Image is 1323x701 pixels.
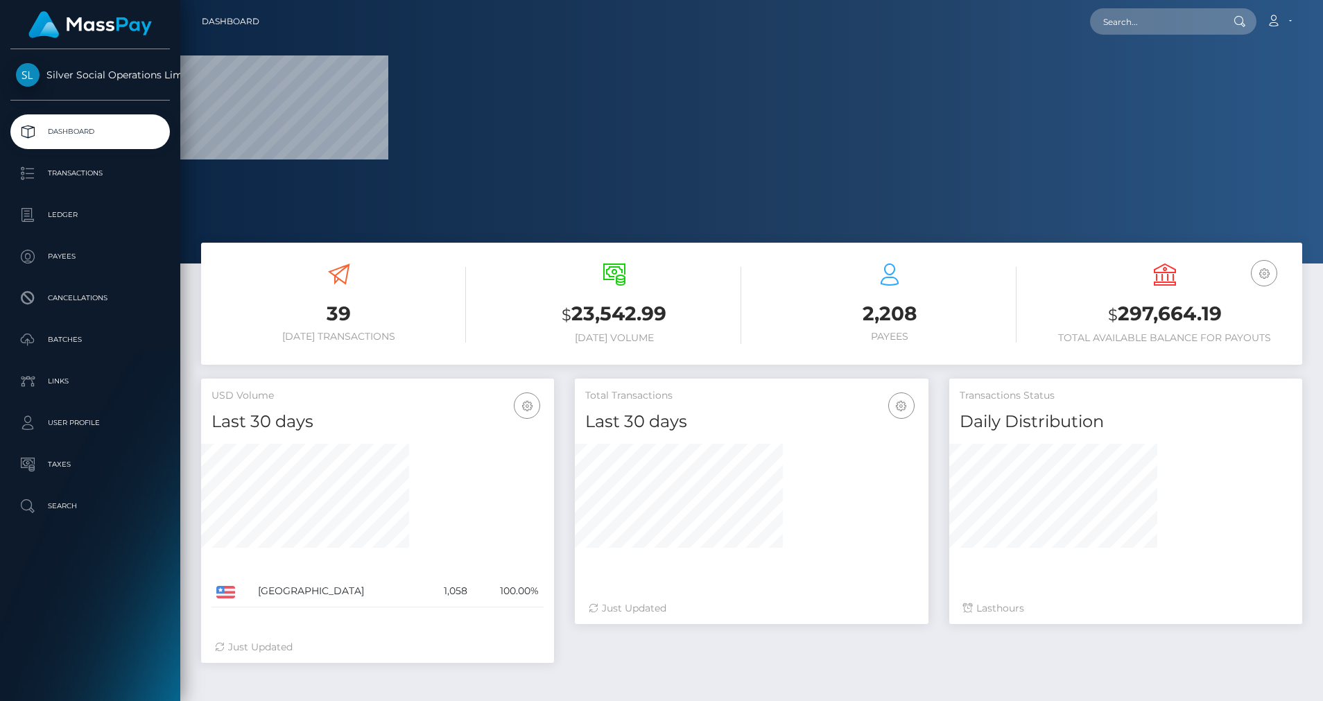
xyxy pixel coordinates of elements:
input: Search... [1090,8,1220,35]
img: Silver Social Operations Limited [16,63,40,87]
h5: Total Transactions [585,389,917,403]
a: Dashboard [202,7,259,36]
div: Last hours [963,601,1288,616]
p: Taxes [16,454,164,475]
h3: 23,542.99 [487,300,741,329]
img: US.png [216,586,235,598]
div: Just Updated [589,601,914,616]
td: 1,058 [424,575,473,607]
p: Dashboard [16,121,164,142]
a: Taxes [10,447,170,482]
p: Batches [16,329,164,350]
p: Cancellations [16,288,164,309]
td: [GEOGRAPHIC_DATA] [253,575,424,607]
a: Links [10,364,170,399]
a: Transactions [10,156,170,191]
p: Ledger [16,205,164,225]
img: MassPay Logo [28,11,152,38]
h4: Last 30 days [585,410,917,434]
h3: 297,664.19 [1037,300,1292,329]
a: Ledger [10,198,170,232]
a: Payees [10,239,170,274]
h6: [DATE] Transactions [211,331,466,343]
h4: Last 30 days [211,410,544,434]
h5: Transactions Status [960,389,1292,403]
small: $ [562,305,571,324]
h5: USD Volume [211,389,544,403]
h3: 2,208 [762,300,1017,327]
p: Transactions [16,163,164,184]
a: User Profile [10,406,170,440]
p: Payees [16,246,164,267]
h6: Total Available Balance for Payouts [1037,332,1292,344]
p: Search [16,496,164,517]
a: Cancellations [10,281,170,315]
h4: Daily Distribution [960,410,1292,434]
h3: 39 [211,300,466,327]
a: Search [10,489,170,523]
a: Dashboard [10,114,170,149]
h6: Payees [762,331,1017,343]
td: 100.00% [472,575,544,607]
small: $ [1108,305,1118,324]
p: User Profile [16,413,164,433]
a: Batches [10,322,170,357]
h6: [DATE] Volume [487,332,741,344]
div: Just Updated [215,640,540,655]
p: Links [16,371,164,392]
span: Silver Social Operations Limited [10,69,170,81]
